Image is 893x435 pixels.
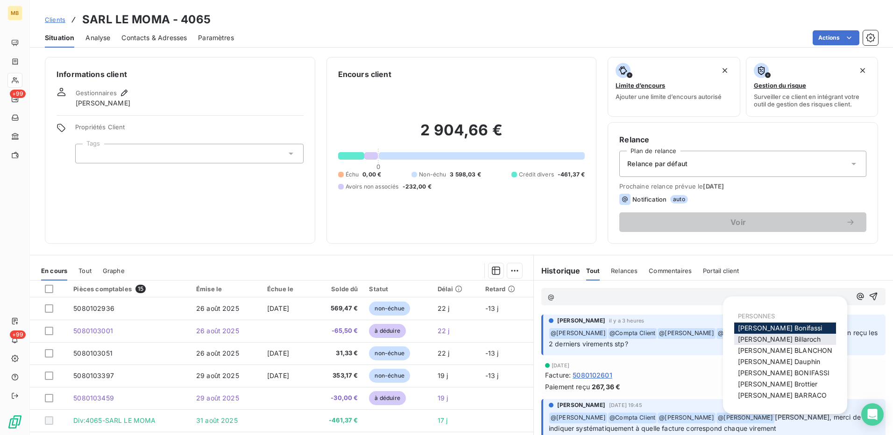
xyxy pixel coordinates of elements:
[438,349,450,357] span: 22 j
[196,327,239,335] span: 26 août 2025
[369,346,410,360] span: non-échue
[10,90,26,98] span: +99
[632,196,666,203] span: Notification
[545,370,571,380] span: Facture :
[196,416,238,424] span: 31 août 2025
[611,267,638,274] span: Relances
[73,304,114,312] span: 5080102936
[754,93,870,108] span: Surveiller ce client en intégrant votre outil de gestion des risques client.
[316,326,358,336] span: -65,50 €
[83,149,91,158] input: Ajouter une valeur
[267,349,289,357] span: [DATE]
[608,57,740,117] button: Limite d’encoursAjouter une limite d’encours autorisé
[57,69,304,80] h6: Informations client
[485,285,528,293] div: Retard
[716,413,774,423] span: @ [PERSON_NAME]
[267,304,289,312] span: [DATE]
[103,267,125,274] span: Graphe
[558,170,585,179] span: -461,37 €
[438,327,450,335] span: 22 j
[557,316,605,325] span: [PERSON_NAME]
[438,304,450,312] span: 22 j
[627,159,687,168] span: Relance par défaut
[7,6,22,21] div: MB
[670,195,688,203] span: auto
[549,329,879,348] span: [PERSON_NAME], a t'on reçu les 2 derniers virements stp?
[738,358,820,365] span: [PERSON_NAME] Dauphin
[76,98,130,108] span: [PERSON_NAME]
[316,285,358,293] div: Solde dû
[861,403,884,426] div: Open Intercom Messenger
[73,394,114,402] span: 5080103459
[549,328,607,339] span: @ [PERSON_NAME]
[376,163,380,170] span: 0
[485,372,499,379] span: -13 j
[658,413,716,423] span: @ [PERSON_NAME]
[438,394,448,402] span: 19 j
[267,285,305,293] div: Échue le
[631,218,846,226] span: Voir
[619,212,866,232] button: Voir
[438,285,474,293] div: Délai
[267,372,289,379] span: [DATE]
[135,285,146,293] span: 15
[813,30,859,45] button: Actions
[73,416,156,424] span: Div:4065-SARL LE MOMA
[338,121,585,149] h2: 2 904,66 €
[549,413,879,432] span: [PERSON_NAME], merci de nous indiquer systématiquement à quelle facture correspond chaque virement
[45,33,74,42] span: Situation
[450,170,481,179] span: 3 598,03 €
[608,413,657,423] span: @ Compta Client
[586,267,600,274] span: Tout
[196,394,239,402] span: 29 août 2025
[738,335,821,343] span: [PERSON_NAME] Billaroch
[121,33,187,42] span: Contacts & Adresses
[85,33,110,42] span: Analyse
[73,327,113,335] span: 5080103001
[658,328,716,339] span: @ [PERSON_NAME]
[438,416,448,424] span: 17 j
[738,391,827,399] span: [PERSON_NAME] BARRACO
[552,363,569,368] span: [DATE]
[548,293,554,301] span: @
[549,413,607,423] span: @ [PERSON_NAME]
[703,267,739,274] span: Portail client
[738,346,832,354] span: [PERSON_NAME] BLANCHON
[738,369,829,377] span: [PERSON_NAME] BONIFASSI
[519,170,554,179] span: Crédit divers
[316,416,358,425] span: -461,37 €
[557,401,605,409] span: [PERSON_NAME]
[738,312,775,320] span: PERSONNES
[316,371,358,380] span: 353,17 €
[619,134,866,145] h6: Relance
[41,267,67,274] span: En cours
[419,170,446,179] span: Non-échu
[369,391,405,405] span: à déduire
[703,182,724,190] span: [DATE]
[534,265,581,276] h6: Historique
[73,372,114,379] span: 5080103397
[608,328,657,339] span: @ Compta Client
[545,382,590,392] span: Paiement reçu
[573,370,612,380] span: 5080102601
[338,69,391,80] h6: Encours client
[76,89,117,97] span: Gestionnaires
[754,82,806,89] span: Gestion du risque
[73,285,185,293] div: Pièces comptables
[369,302,410,316] span: non-échue
[346,170,359,179] span: Échu
[592,382,620,392] span: 267,36 €
[45,16,65,23] span: Clients
[196,349,239,357] span: 26 août 2025
[369,285,426,293] div: Statut
[346,182,399,191] span: Avoirs non associés
[196,304,239,312] span: 26 août 2025
[649,267,692,274] span: Commentaires
[75,123,304,136] span: Propriétés Client
[746,57,878,117] button: Gestion du risqueSurveiller ce client en intégrant votre outil de gestion des risques client.
[485,349,499,357] span: -13 j
[316,393,358,403] span: -30,00 €
[619,182,866,190] span: Prochaine relance prévue le
[196,372,239,379] span: 29 août 2025
[609,318,644,323] span: il y a 3 heures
